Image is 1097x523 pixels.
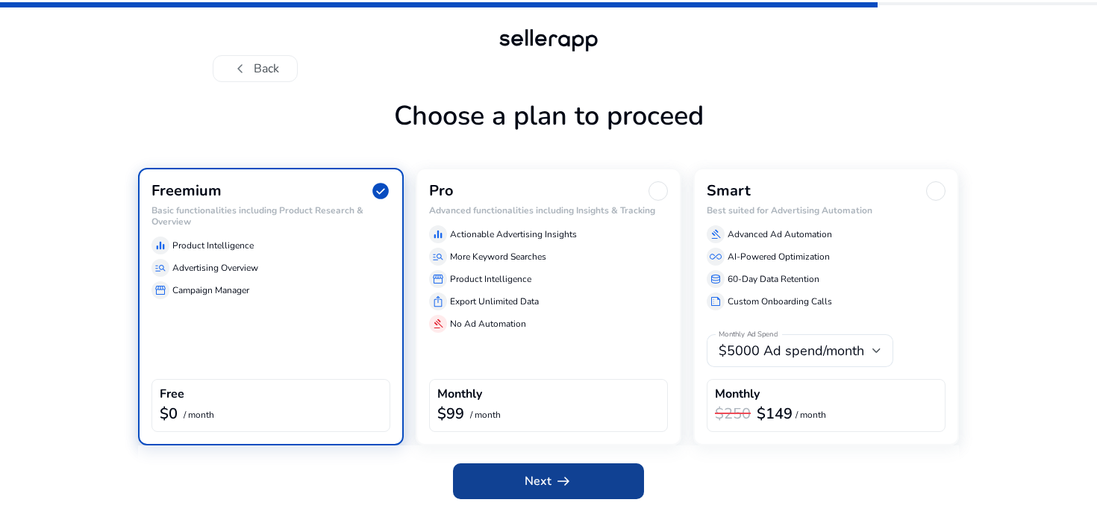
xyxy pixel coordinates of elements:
b: $99 [437,404,464,424]
h4: Monthly [715,387,760,401]
p: / month [796,410,826,420]
b: $149 [757,404,793,424]
span: all_inclusive [710,251,722,263]
h3: $250 [715,405,751,423]
h6: Advanced functionalities including Insights & Tracking [429,205,668,216]
p: AI-Powered Optimization [728,250,830,263]
span: manage_search [154,262,166,274]
p: / month [184,410,214,420]
span: database [710,273,722,285]
h3: Pro [429,182,454,200]
b: $0 [160,404,178,424]
span: gavel [710,228,722,240]
h4: Monthly [437,387,482,401]
p: Product Intelligence [172,239,254,252]
span: gavel [432,318,444,330]
span: chevron_left [231,60,249,78]
span: manage_search [432,251,444,263]
span: storefront [432,273,444,285]
p: More Keyword Searches [450,250,546,263]
p: Advertising Overview [172,261,258,275]
p: Export Unlimited Data [450,295,539,308]
p: No Ad Automation [450,317,526,331]
h4: Free [160,387,184,401]
mat-label: Monthly Ad Spend [719,330,778,340]
p: Campaign Manager [172,284,249,297]
span: ios_share [432,295,444,307]
h1: Choose a plan to proceed [138,100,959,168]
button: chevron_leftBack [213,55,298,82]
p: / month [470,410,501,420]
p: Product Intelligence [450,272,531,286]
span: storefront [154,284,166,296]
span: Next [525,472,572,490]
span: summarize [710,295,722,307]
p: 60-Day Data Retention [728,272,819,286]
p: Actionable Advertising Insights [450,228,577,241]
button: Nextarrow_right_alt [453,463,644,499]
span: equalizer [154,239,166,251]
p: Custom Onboarding Calls [728,295,832,308]
h6: Basic functionalities including Product Research & Overview [151,205,390,227]
span: check_circle [371,181,390,201]
span: equalizer [432,228,444,240]
span: arrow_right_alt [554,472,572,490]
h6: Best suited for Advertising Automation [707,205,946,216]
p: Advanced Ad Automation [728,228,832,241]
span: $5000 Ad spend/month [719,342,864,360]
h3: Smart [707,182,751,200]
h3: Freemium [151,182,222,200]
